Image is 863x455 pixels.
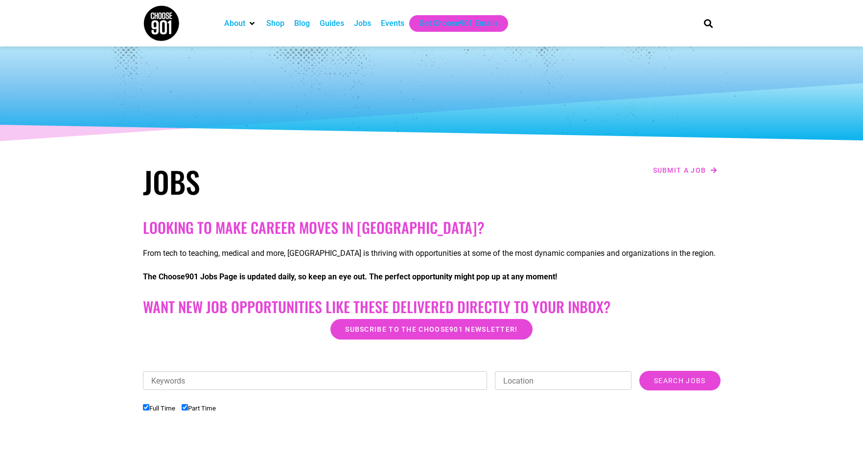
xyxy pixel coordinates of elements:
a: Shop [266,18,284,29]
span: Submit a job [653,167,706,174]
input: Full Time [143,404,149,410]
p: From tech to teaching, medical and more, [GEOGRAPHIC_DATA] is thriving with opportunities at some... [143,248,721,259]
a: Jobs [354,18,371,29]
span: Subscribe to the Choose901 newsletter! [345,326,517,333]
a: Get Choose901 Emails [419,18,498,29]
label: Full Time [143,405,175,412]
a: Subscribe to the Choose901 newsletter! [330,319,532,340]
a: Submit a job [650,164,721,177]
input: Keywords [143,371,488,390]
a: Guides [320,18,344,29]
label: Part Time [182,405,216,412]
strong: The Choose901 Jobs Page is updated daily, so keep an eye out. The perfect opportunity might pop u... [143,272,557,281]
div: About [219,15,261,32]
nav: Main nav [219,15,687,32]
a: About [224,18,245,29]
input: Search Jobs [639,371,720,390]
a: Blog [294,18,310,29]
input: Part Time [182,404,188,410]
a: Events [381,18,404,29]
input: Location [495,371,631,390]
div: Search [700,15,716,31]
h2: Looking to make career moves in [GEOGRAPHIC_DATA]? [143,219,721,236]
h1: Jobs [143,164,427,199]
h2: Want New Job Opportunities like these Delivered Directly to your Inbox? [143,298,721,316]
